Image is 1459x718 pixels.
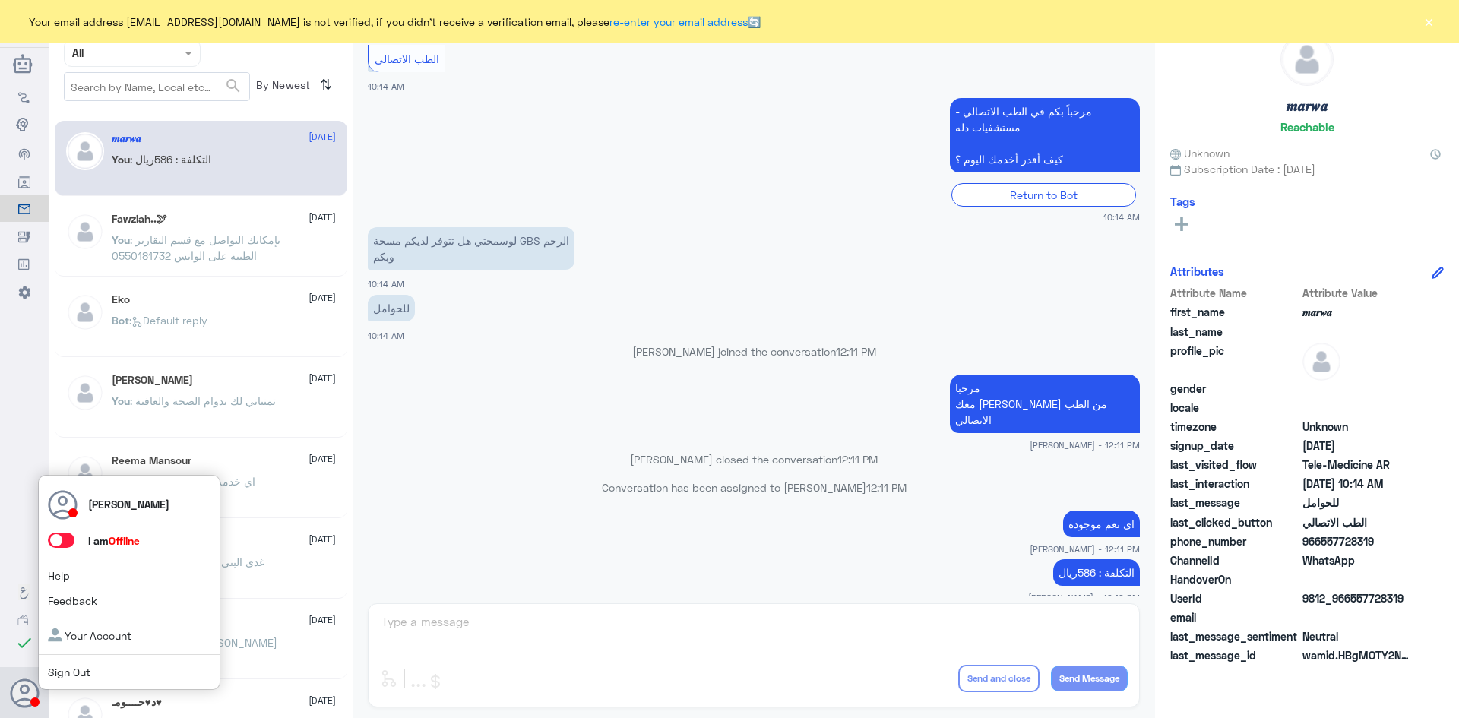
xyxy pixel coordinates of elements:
[1170,285,1299,301] span: Attribute Name
[1302,514,1413,530] span: الطب الاتصالي
[309,452,336,466] span: [DATE]
[309,694,336,707] span: [DATE]
[15,634,33,652] i: check
[368,81,404,91] span: 10:14 AM
[609,15,748,28] a: re-enter your email address
[1170,514,1299,530] span: last_clicked_button
[66,132,104,170] img: defaultAdmin.png
[1103,210,1140,223] span: 10:14 AM
[309,372,336,385] span: [DATE]
[1053,559,1140,586] p: 2/9/2025, 12:12 PM
[1302,419,1413,435] span: Unknown
[1302,438,1413,454] span: 2025-09-02T07:13:55.844Z
[112,374,193,387] h5: Mohammed ALRASHED
[837,453,878,466] span: 12:11 PM
[112,696,163,709] h5: د♥حــــومـ♥
[130,153,211,166] span: : التكلفة : 586ريال
[368,279,404,289] span: 10:14 AM
[309,613,336,627] span: [DATE]
[375,52,439,65] span: الطب الاتصالي
[309,533,336,546] span: [DATE]
[130,394,276,407] span: : تمنياتي لك بدوام الصحة والعافية
[1170,476,1299,492] span: last_interaction
[1302,609,1413,625] span: null
[1170,264,1224,278] h6: Attributes
[1302,304,1413,320] span: 𝒎𝒂𝒓𝒘𝒂
[1287,97,1328,115] h5: 𝒎𝒂𝒓𝒘𝒂
[1170,647,1299,663] span: last_message_id
[112,132,141,145] h5: 𝒎𝒂𝒓𝒘𝒂
[1030,438,1140,451] span: [PERSON_NAME] - 12:11 PM
[88,534,140,547] span: I am
[112,153,130,166] span: You
[112,394,130,407] span: You
[224,77,242,95] span: search
[1170,457,1299,473] span: last_visited_flow
[1030,542,1140,555] span: [PERSON_NAME] - 12:11 PM
[1170,495,1299,511] span: last_message
[224,74,242,99] button: search
[1302,590,1413,606] span: 9812_966557728319
[368,331,404,340] span: 10:14 AM
[65,73,249,100] input: Search by Name, Local etc…
[368,479,1140,495] p: Conversation has been assigned to [PERSON_NAME]
[320,72,332,97] i: ⇅
[1051,666,1128,691] button: Send Message
[1302,647,1413,663] span: wamid.HBgMOTY2NTU3NzI4MzE5FQIAEhgUM0E5RTVFNEQyREI4NEEyRjZEN0MA
[1170,571,1299,587] span: HandoverOn
[66,374,104,412] img: defaultAdmin.png
[368,343,1140,359] p: [PERSON_NAME] joined the conversation
[48,594,97,607] a: Feedback
[112,454,191,467] h5: Reema Mansour
[309,210,336,224] span: [DATE]
[1170,304,1299,320] span: first_name
[368,227,574,270] p: 2/9/2025, 10:14 AM
[1170,628,1299,644] span: last_message_sentiment
[88,496,169,512] p: [PERSON_NAME]
[1170,400,1299,416] span: locale
[1170,343,1299,378] span: profile_pic
[1063,511,1140,537] p: 2/9/2025, 12:11 PM
[1302,400,1413,416] span: null
[1421,14,1436,29] button: ×
[1302,628,1413,644] span: 0
[129,314,207,327] span: : Default reply
[1170,533,1299,549] span: phone_number
[836,345,876,358] span: 12:11 PM
[1170,438,1299,454] span: signup_date
[1302,457,1413,473] span: Tele-Medicine AR
[1302,533,1413,549] span: 966557728319
[1170,195,1195,208] h6: Tags
[368,451,1140,467] p: [PERSON_NAME] closed the conversation
[368,295,415,321] p: 2/9/2025, 10:14 AM
[112,293,130,306] h5: Eko
[66,293,104,331] img: defaultAdmin.png
[10,678,39,707] button: Avatar
[309,130,336,144] span: [DATE]
[1170,552,1299,568] span: ChannelId
[1170,419,1299,435] span: timezone
[1302,571,1413,587] span: null
[950,98,1140,172] p: 2/9/2025, 10:14 AM
[1170,145,1230,161] span: Unknown
[112,233,130,246] span: You
[1302,381,1413,397] span: null
[29,14,761,30] span: Your email address [EMAIL_ADDRESS][DOMAIN_NAME] is not verified, if you didn't receive a verifica...
[1170,381,1299,397] span: gender
[1281,33,1333,85] img: defaultAdmin.png
[112,233,280,262] span: : بإمكانك التواصل مع قسم التقارير الطبية على الواتس 0550181732
[309,291,336,305] span: [DATE]
[109,534,140,547] span: Offline
[1302,343,1340,381] img: defaultAdmin.png
[48,629,131,642] a: Your Account
[958,665,1040,692] button: Send and close
[48,569,70,582] a: Help
[112,314,129,327] span: Bot
[1170,161,1444,177] span: Subscription Date : [DATE]
[1302,476,1413,492] span: 2025-09-02T07:14:46.427Z
[66,213,104,251] img: defaultAdmin.png
[951,183,1136,207] div: Return to Bot
[1170,609,1299,625] span: email
[1170,324,1299,340] span: last_name
[1302,552,1413,568] span: 2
